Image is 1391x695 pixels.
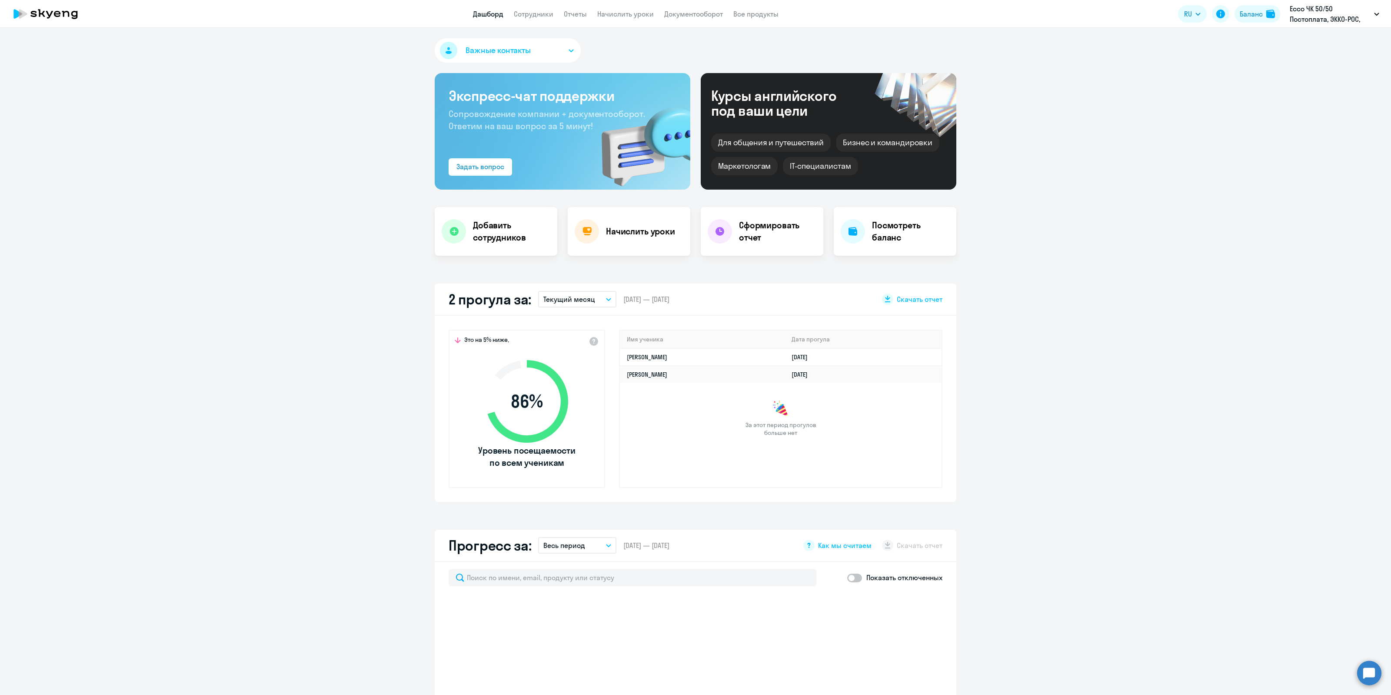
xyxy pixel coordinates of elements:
[606,225,675,237] h4: Начислить уроки
[744,421,817,437] span: За этот период прогулов больше нет
[623,294,669,304] span: [DATE] — [DATE]
[1285,3,1384,24] button: Ecco ЧК 50/50 Постоплата, ЭККО-РОС, ООО
[435,38,581,63] button: Важные контакты
[456,161,504,172] div: Задать вопрос
[543,294,595,304] p: Текущий месяц
[449,158,512,176] button: Задать вопрос
[627,371,667,378] a: [PERSON_NAME]
[792,371,815,378] a: [DATE]
[449,291,531,308] h2: 2 прогула за:
[711,134,831,152] div: Для общения и путешествий
[623,541,669,550] span: [DATE] — [DATE]
[866,572,942,583] p: Показать отключенных
[464,336,509,346] span: Это на 5% ниже,
[449,108,645,131] span: Сопровождение компании + документооборот. Ответим на ваш вопрос за 5 минут!
[733,10,779,18] a: Все продукты
[473,219,550,244] h4: Добавить сотрудников
[538,537,616,554] button: Весь период
[664,10,723,18] a: Документооборот
[772,400,789,418] img: congrats
[477,444,577,469] span: Уровень посещаемости по всем ученикам
[711,88,860,118] div: Курсы английского под ваши цели
[1178,5,1207,23] button: RU
[897,294,942,304] span: Скачать отчет
[627,353,667,361] a: [PERSON_NAME]
[620,331,785,348] th: Имя ученика
[1266,10,1275,18] img: balance
[1184,9,1192,19] span: RU
[792,353,815,361] a: [DATE]
[785,331,942,348] th: Дата прогула
[449,537,531,554] h2: Прогресс за:
[564,10,587,18] a: Отчеты
[1235,5,1280,23] button: Балансbalance
[1240,9,1263,19] div: Баланс
[449,569,816,586] input: Поиск по имени, email, продукту или статусу
[477,391,577,412] span: 86 %
[449,87,676,104] h3: Экспресс-чат поддержки
[466,45,531,56] span: Важные контакты
[872,219,949,244] h4: Посмотреть баланс
[543,540,585,551] p: Весь период
[1290,3,1371,24] p: Ecco ЧК 50/50 Постоплата, ЭККО-РОС, ООО
[589,92,690,190] img: bg-img
[597,10,654,18] a: Начислить уроки
[711,157,778,175] div: Маркетологам
[473,10,503,18] a: Дашборд
[818,541,872,550] span: Как мы считаем
[836,134,939,152] div: Бизнес и командировки
[739,219,816,244] h4: Сформировать отчет
[514,10,553,18] a: Сотрудники
[783,157,858,175] div: IT-специалистам
[538,291,616,307] button: Текущий месяц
